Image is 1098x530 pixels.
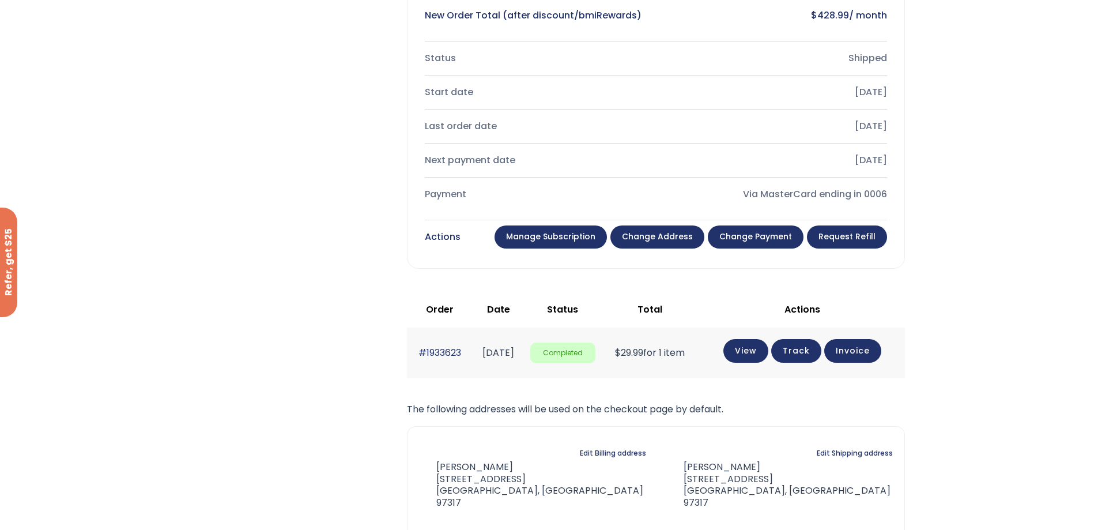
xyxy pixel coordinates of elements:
a: View [723,339,768,363]
bdi: 428.99 [811,9,849,22]
span: 29.99 [615,346,643,359]
a: Edit Billing address [580,445,646,461]
span: $ [811,9,817,22]
div: Status [425,50,647,66]
address: [PERSON_NAME] [STREET_ADDRESS] [GEOGRAPHIC_DATA], [GEOGRAPHIC_DATA] 97317 [419,461,647,509]
address: [PERSON_NAME] [STREET_ADDRESS] [GEOGRAPHIC_DATA], [GEOGRAPHIC_DATA] 97317 [665,461,893,509]
a: Change payment [708,225,803,249]
div: Start date [425,84,647,100]
a: Invoice [824,339,881,363]
div: New Order Total (after discount/bmiRewards) [425,7,647,24]
p: The following addresses will be used on the checkout page by default. [407,401,905,418]
div: Actions [425,229,461,245]
span: Total [637,303,662,316]
a: Change address [610,225,704,249]
div: Payment [425,186,647,202]
a: Request Refill [807,225,887,249]
div: / month [665,7,887,24]
div: [DATE] [665,84,887,100]
span: Order [426,303,454,316]
a: #1933623 [418,346,461,359]
span: Actions [784,303,820,316]
div: Last order date [425,118,647,134]
span: $ [615,346,621,359]
span: Completed [530,343,595,364]
a: Edit Shipping address [817,445,893,461]
a: Manage Subscription [495,225,607,249]
span: Status [547,303,578,316]
a: Track [771,339,821,363]
div: Shipped [665,50,887,66]
span: Date [487,303,510,316]
div: Via MasterCard ending in 0006 [665,186,887,202]
div: [DATE] [665,118,887,134]
td: for 1 item [601,328,700,378]
time: [DATE] [482,346,514,359]
div: [DATE] [665,152,887,168]
div: Next payment date [425,152,647,168]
